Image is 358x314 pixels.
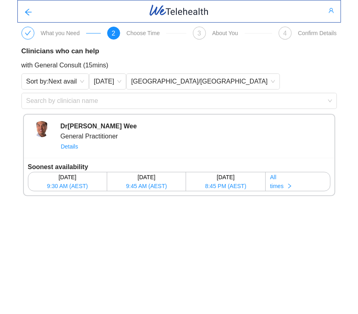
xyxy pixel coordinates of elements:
div: [DATE] [186,173,265,182]
button: [DATE]8:45 PM (AEST) [186,172,265,191]
button: Alltimesright [266,172,330,191]
span: 3 [197,30,201,37]
span: All [270,173,277,182]
div: with General Consult (15mins) [21,60,337,70]
span: Today [94,75,121,88]
span: user [328,8,334,14]
div: Dr [PERSON_NAME] Wee [60,121,137,131]
button: [DATE]9:30 AM (AEST) [28,172,107,191]
div: General Practitioner [60,131,137,141]
span: Sort by: Next avail [26,75,84,88]
span: Australia/Sydney [131,75,275,88]
div: What you Need [41,30,80,36]
span: 9:45 AM (AEST) [126,182,167,190]
span: 2 [112,30,115,37]
div: [DATE] [108,173,185,182]
button: arrow-left [18,3,39,19]
span: Details [61,142,78,151]
span: 4 [283,30,287,37]
div: Confirm Details [298,30,337,36]
button: [DATE]9:45 AM (AEST) [107,172,186,191]
span: right [287,183,292,190]
button: user [322,4,341,17]
div: Choose Time [127,30,160,36]
img: UserFilesPublic%2FlwW1Pg3ODiebTZP3gVY0QmN0plD2%2Flogo%2Ffront%20cover-3%20left%20crop.jpg [34,121,50,137]
span: 9:30 AM (AEST) [47,182,88,190]
div: [DATE] [29,173,106,182]
span: 8:45 PM (AEST) [205,182,246,190]
div: Clinicians who can help [21,46,337,57]
span: times [270,182,284,190]
button: Details [60,142,81,151]
img: WeTelehealth [148,4,210,17]
span: check [25,30,31,36]
div: About You [212,30,238,36]
b: Soonest availability [28,163,88,170]
span: arrow-left [24,8,32,17]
